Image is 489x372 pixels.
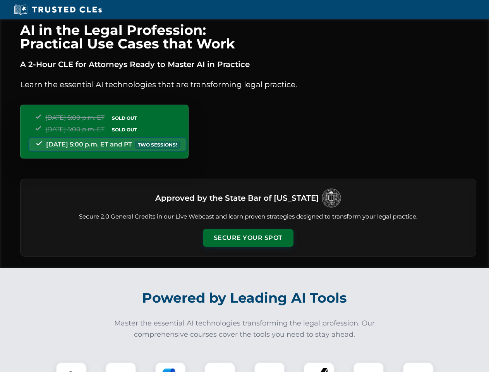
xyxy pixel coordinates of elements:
img: Logo [322,188,341,208]
p: Learn the essential AI technologies that are transforming legal practice. [20,78,476,91]
p: Secure 2.0 General Credits in our Live Webcast and learn proven strategies designed to transform ... [30,212,467,221]
span: [DATE] 5:00 p.m. ET [45,114,105,121]
span: SOLD OUT [109,114,139,122]
button: Secure Your Spot [203,229,293,247]
h3: Approved by the State Bar of [US_STATE] [155,191,319,205]
p: A 2-Hour CLE for Attorneys Ready to Master AI in Practice [20,58,476,71]
p: Master the essential AI technologies transforming the legal profession. Our comprehensive courses... [109,318,380,340]
img: Trusted CLEs [12,4,104,15]
span: SOLD OUT [109,126,139,134]
span: [DATE] 5:00 p.m. ET [45,126,105,133]
h2: Powered by Leading AI Tools [30,284,459,312]
h1: AI in the Legal Profession: Practical Use Cases that Work [20,23,476,50]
